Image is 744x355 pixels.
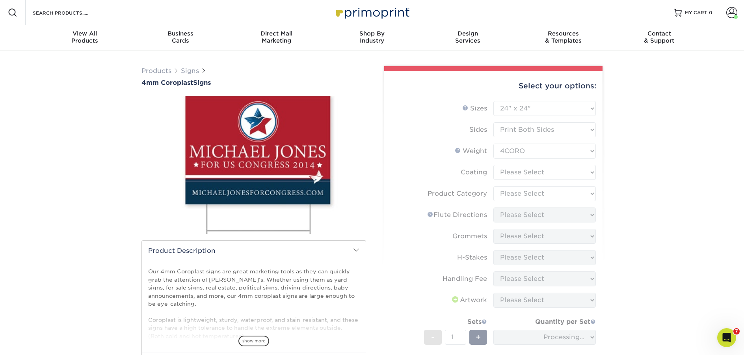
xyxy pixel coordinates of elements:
div: & Support [611,30,707,44]
a: Products [141,67,171,75]
span: 0 [709,10,712,15]
div: Industry [324,30,420,44]
a: 4mm CoroplastSigns [141,79,366,86]
img: Primoprint [333,4,411,21]
a: Direct MailMarketing [229,25,324,50]
img: 4mm Coroplast 01 [141,87,366,243]
span: Shop By [324,30,420,37]
span: Direct Mail [229,30,324,37]
div: Cards [133,30,229,44]
span: View All [37,30,133,37]
div: & Templates [515,30,611,44]
a: Signs [181,67,199,75]
a: Resources& Templates [515,25,611,50]
span: 7 [733,328,740,334]
span: MY CART [685,9,707,16]
div: Select your options: [391,71,596,101]
input: SEARCH PRODUCTS..... [32,8,109,17]
span: Resources [515,30,611,37]
div: Products [37,30,133,44]
a: View AllProducts [37,25,133,50]
div: Services [420,30,515,44]
a: Shop ByIndustry [324,25,420,50]
span: show more [238,336,269,346]
span: Business [133,30,229,37]
h1: Signs [141,79,366,86]
a: BusinessCards [133,25,229,50]
span: Design [420,30,515,37]
div: Marketing [229,30,324,44]
a: DesignServices [420,25,515,50]
span: 4mm Coroplast [141,79,193,86]
a: Contact& Support [611,25,707,50]
h2: Product Description [142,241,366,261]
iframe: Intercom live chat [717,328,736,347]
span: Contact [611,30,707,37]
